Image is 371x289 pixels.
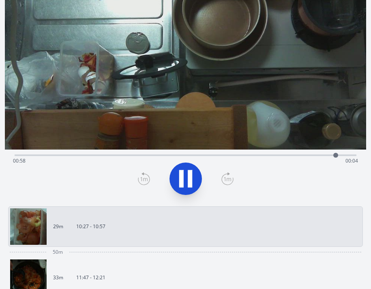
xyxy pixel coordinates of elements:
[345,157,358,164] span: 00:04
[76,274,105,281] p: 11:47 - 12:21
[10,208,47,245] img: 251011012801_thumb.jpeg
[13,157,26,164] span: 00:58
[53,249,63,255] span: 50m
[53,274,63,281] p: 33m
[53,223,63,230] p: 29m
[76,223,105,230] p: 10:27 - 10:57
